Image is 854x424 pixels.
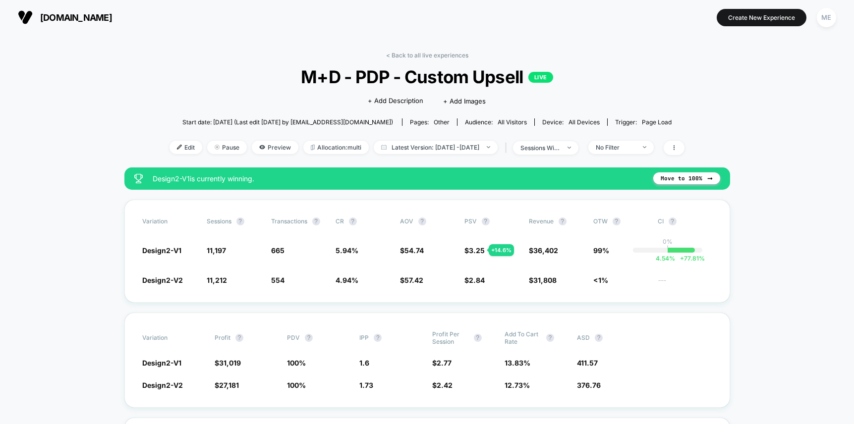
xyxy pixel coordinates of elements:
[669,217,677,225] button: ?
[271,276,285,284] span: 554
[287,381,306,389] span: 100 %
[505,330,541,345] span: Add To Cart Rate
[437,381,453,389] span: 2.42
[215,145,220,150] img: end
[464,246,485,255] span: $
[349,217,357,225] button: ?
[577,359,598,367] span: 411.57
[386,52,468,59] a: < Back to all live experiences
[215,381,239,389] span: $
[142,330,197,345] span: Variation
[400,217,413,225] span: AOV
[252,141,298,154] span: Preview
[503,141,513,155] span: |
[534,118,607,126] span: Device:
[432,381,453,389] span: $
[533,246,558,255] span: 36,402
[303,141,369,154] span: Allocation: multi
[219,359,241,367] span: 31,019
[381,145,387,150] img: calendar
[434,118,450,126] span: other
[656,255,675,262] span: 4.54 %
[613,217,621,225] button: ?
[498,118,527,126] span: All Visitors
[15,9,115,25] button: [DOMAIN_NAME]
[469,246,485,255] span: 3.25
[287,334,300,341] span: PDV
[817,8,836,27] div: ME
[533,276,557,284] span: 31,808
[593,246,609,255] span: 99%
[528,72,553,83] p: LIVE
[596,144,635,151] div: No Filter
[182,118,393,126] span: Start date: [DATE] (Last edit [DATE] by [EMAIL_ADDRESS][DOMAIN_NAME])
[404,276,423,284] span: 57.42
[464,276,485,284] span: $
[404,246,424,255] span: 54.74
[359,359,369,367] span: 1.6
[177,145,182,150] img: edit
[235,334,243,342] button: ?
[465,118,527,126] div: Audience:
[577,381,601,389] span: 376.76
[443,97,486,105] span: + Add Images
[569,118,600,126] span: all devices
[667,245,669,253] p: |
[40,12,112,23] span: [DOMAIN_NAME]
[615,118,672,126] div: Trigger:
[680,255,684,262] span: +
[236,217,244,225] button: ?
[464,217,477,225] span: PSV
[437,359,452,367] span: 2.77
[374,334,382,342] button: ?
[336,276,358,284] span: 4.94 %
[207,217,231,225] span: Sessions
[658,277,712,285] span: ---
[215,359,241,367] span: $
[142,246,181,255] span: Design2-V1
[717,9,806,26] button: Create New Experience
[432,330,469,345] span: Profit Per Session
[814,7,839,28] button: ME
[643,146,646,148] img: end
[663,238,673,245] p: 0%
[368,96,423,106] span: + Add Description
[207,276,227,284] span: 11,212
[400,246,424,255] span: $
[142,276,183,284] span: Design2-V2
[520,144,560,152] div: sessions with impression
[474,334,482,342] button: ?
[469,276,485,284] span: 2.84
[142,359,181,367] span: Design2-V1
[546,334,554,342] button: ?
[529,276,557,284] span: $
[336,246,358,255] span: 5.94 %
[505,381,530,389] span: 12.73 %
[559,217,567,225] button: ?
[207,141,247,154] span: Pause
[568,147,571,149] img: end
[219,381,239,389] span: 27,181
[529,246,558,255] span: $
[642,118,672,126] span: Page Load
[207,246,226,255] span: 11,197
[418,217,426,225] button: ?
[505,359,530,367] span: 13.83 %
[432,359,452,367] span: $
[529,217,554,225] span: Revenue
[410,118,450,126] div: Pages:
[311,145,315,150] img: rebalance
[359,334,369,341] span: IPP
[489,244,514,256] div: + 14.6 %
[215,334,230,341] span: Profit
[595,334,603,342] button: ?
[142,381,183,389] span: Design2-V2
[312,217,320,225] button: ?
[359,381,373,389] span: 1.73
[271,246,285,255] span: 665
[593,276,608,284] span: <1%
[482,217,490,225] button: ?
[487,146,490,148] img: end
[374,141,498,154] span: Latest Version: [DATE] - [DATE]
[336,217,344,225] span: CR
